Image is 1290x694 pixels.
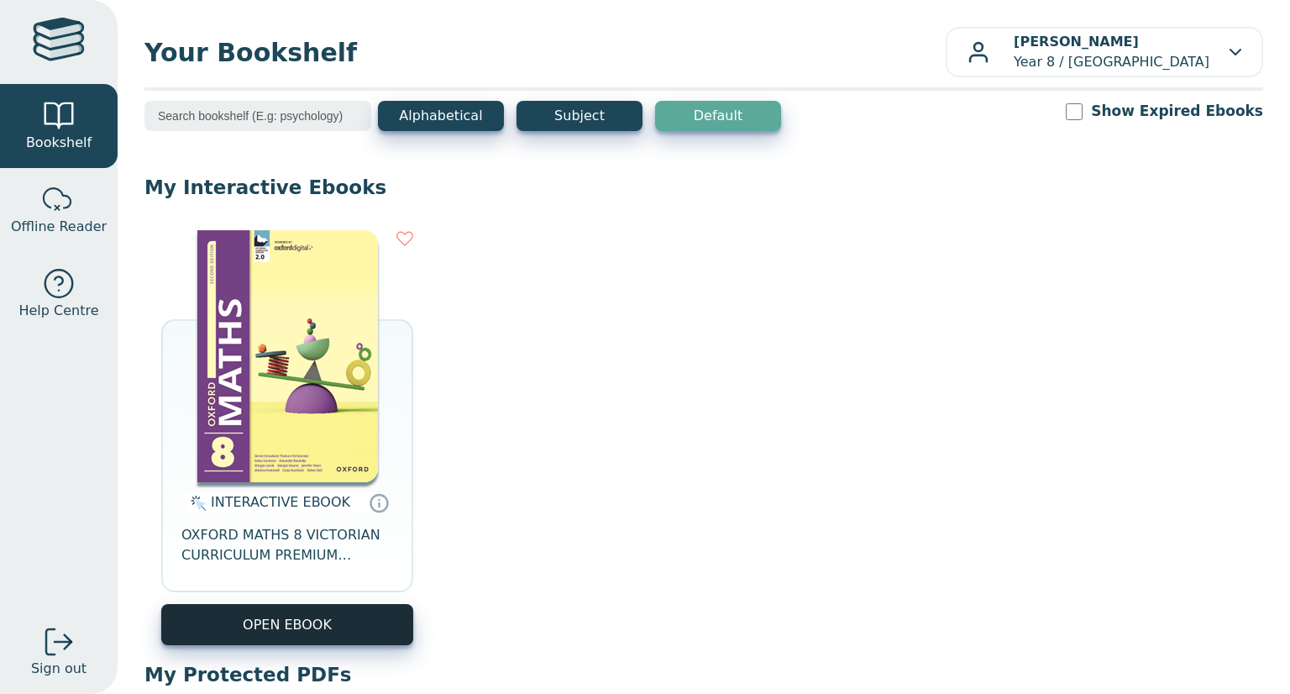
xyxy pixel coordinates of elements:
[181,525,393,565] span: OXFORD MATHS 8 VICTORIAN CURRICULUM PREMIUM DIGITAL ACCESS 2E
[378,101,504,131] button: Alphabetical
[517,101,642,131] button: Subject
[197,230,378,482] img: e919e36a-318c-44e4-b2c1-4f0fdaae4347.png
[655,101,781,131] button: Default
[1014,34,1139,50] b: [PERSON_NAME]
[369,492,389,513] a: Interactive eBooks are accessed online via the publisher’s portal. They contain interactive resou...
[144,101,371,131] input: Search bookshelf (E.g: psychology)
[11,217,107,237] span: Offline Reader
[144,175,1263,200] p: My Interactive Ebooks
[26,133,92,153] span: Bookshelf
[211,494,350,510] span: INTERACTIVE EBOOK
[1014,32,1209,72] p: Year 8 / [GEOGRAPHIC_DATA]
[144,34,946,71] span: Your Bookshelf
[186,493,207,513] img: interactive.svg
[18,301,98,321] span: Help Centre
[161,604,413,645] button: OPEN EBOOK
[144,662,1263,687] p: My Protected PDFs
[31,659,87,679] span: Sign out
[946,27,1263,77] button: [PERSON_NAME]Year 8 / [GEOGRAPHIC_DATA]
[1091,101,1263,122] label: Show Expired Ebooks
